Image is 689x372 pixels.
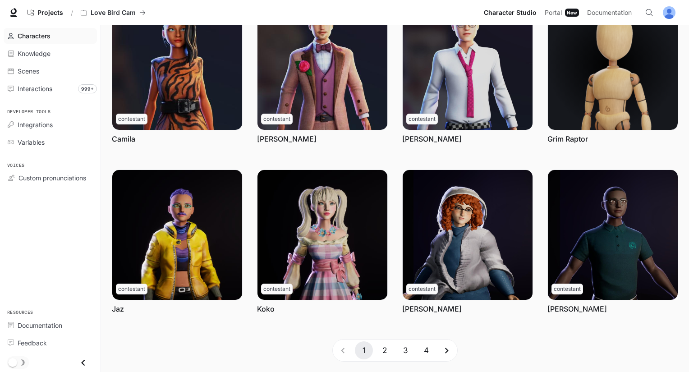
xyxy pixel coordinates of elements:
span: Character Studio [484,7,537,18]
a: PortalNew [541,4,583,22]
a: Custom pronunciations [4,170,97,186]
img: Jaz [112,170,242,300]
span: Documentation [587,7,632,18]
a: Camila [112,134,135,144]
a: [PERSON_NAME] [402,134,462,144]
a: Integrations [4,117,97,133]
a: Koko [257,304,275,314]
span: Dark mode toggle [8,357,17,367]
button: All workspaces [77,4,150,22]
a: Feedback [4,335,97,351]
span: Portal [545,7,562,18]
a: Jaz [112,304,124,314]
a: [PERSON_NAME] [257,134,317,144]
span: Integrations [18,120,53,129]
img: Milton [548,170,678,300]
a: Go to projects [23,4,67,22]
a: Interactions [4,81,97,96]
button: Go to page 4 [417,341,435,359]
span: Knowledge [18,49,51,58]
span: 999+ [78,84,97,93]
nav: pagination navigation [332,339,458,362]
a: Scenes [4,63,97,79]
p: Love Bird Cam [91,9,136,17]
div: / [67,8,77,18]
span: Variables [18,138,45,147]
a: [PERSON_NAME] [547,304,607,314]
span: Projects [37,9,63,17]
img: Koko [257,170,387,300]
span: Documentation [18,321,62,330]
a: Documentation [583,4,638,22]
img: User avatar [663,6,675,19]
a: Variables [4,134,97,150]
img: Mabel [403,170,533,300]
button: Go to page 2 [376,341,394,359]
button: Close drawer [73,354,93,372]
button: User avatar [660,4,678,22]
span: Scenes [18,66,39,76]
span: Custom pronunciations [18,173,86,183]
button: Go to page 3 [396,341,414,359]
a: Character Studio [480,4,540,22]
a: Characters [4,28,97,44]
a: Grim Raptor [547,134,588,144]
span: Feedback [18,338,47,348]
a: [PERSON_NAME] [402,304,462,314]
a: Documentation [4,317,97,333]
button: Open Command Menu [640,4,658,22]
button: page 1 [355,341,373,359]
span: Interactions [18,84,52,93]
span: Characters [18,31,51,41]
a: Knowledge [4,46,97,61]
button: Go to next page [438,341,456,359]
div: New [565,9,579,17]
